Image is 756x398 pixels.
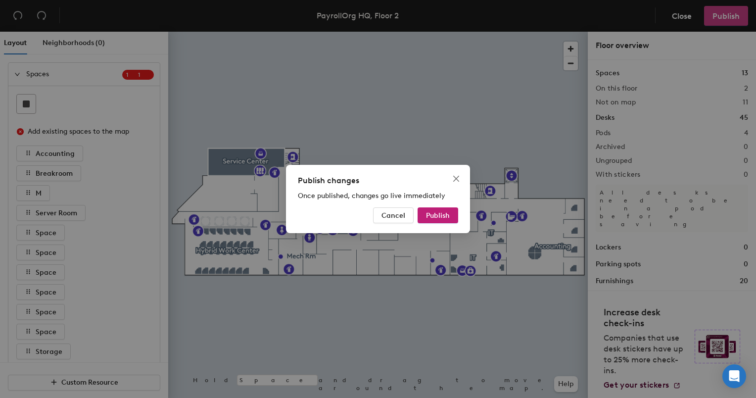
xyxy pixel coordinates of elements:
div: Open Intercom Messenger [722,364,746,388]
span: Publish [426,211,450,220]
span: close [452,175,460,183]
button: Publish [418,207,458,223]
span: Once published, changes go live immediately [298,192,445,200]
button: Cancel [373,207,414,223]
span: Close [448,175,464,183]
div: Publish changes [298,175,458,187]
button: Close [448,171,464,187]
span: Cancel [381,211,405,220]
